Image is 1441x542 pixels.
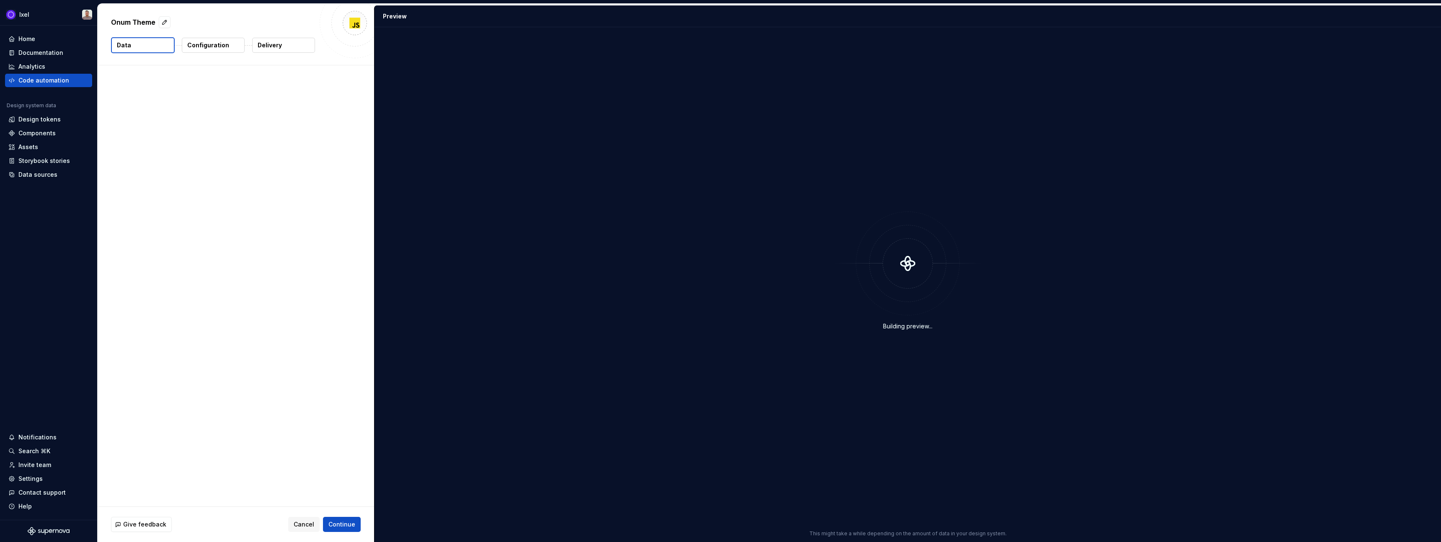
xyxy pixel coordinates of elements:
div: Design tokens [18,115,61,124]
div: Home [18,35,35,43]
a: Documentation [5,46,92,59]
button: Cancel [288,517,320,532]
a: Data sources [5,168,92,181]
div: Data sources [18,170,57,179]
span: Continue [328,520,355,529]
a: Settings [5,472,92,485]
a: Analytics [5,60,92,73]
button: Configuration [182,38,245,53]
div: Notifications [18,433,57,441]
p: This might take a while depending on the amount of data in your design system. [809,530,1007,537]
button: Give feedback [111,517,172,532]
div: Documentation [18,49,63,57]
img: 868fd657-9a6c-419b-b302-5d6615f36a2c.png [6,10,16,20]
div: Preview [383,12,407,21]
a: Design tokens [5,113,92,126]
div: Analytics [18,62,45,71]
p: Configuration [187,41,229,49]
button: Continue [323,517,361,532]
a: Storybook stories [5,154,92,168]
div: Search ⌘K [18,447,50,455]
div: Design system data [7,102,56,109]
p: Onum Theme [111,17,155,27]
div: Components [18,129,56,137]
a: Code automation [5,74,92,87]
div: Ixel [19,10,29,19]
button: Search ⌘K [5,444,92,458]
span: Cancel [294,520,314,529]
div: Code automation [18,76,69,85]
a: Assets [5,140,92,154]
button: Help [5,500,92,513]
div: Assets [18,143,38,151]
button: Delivery [252,38,315,53]
button: Notifications [5,431,92,444]
button: IxelAlberto Roldán [2,5,96,23]
div: Invite team [18,461,51,469]
div: Building preview... [883,322,932,330]
a: Home [5,32,92,46]
p: Data [117,41,131,49]
div: Help [18,502,32,511]
p: Delivery [258,41,282,49]
button: Data [111,37,175,53]
span: Give feedback [123,520,166,529]
a: Invite team [5,458,92,472]
svg: Supernova Logo [28,527,70,535]
div: Storybook stories [18,157,70,165]
img: Alberto Roldán [82,10,92,20]
button: Contact support [5,486,92,499]
div: Contact support [18,488,66,497]
a: Components [5,126,92,140]
div: Settings [18,475,43,483]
